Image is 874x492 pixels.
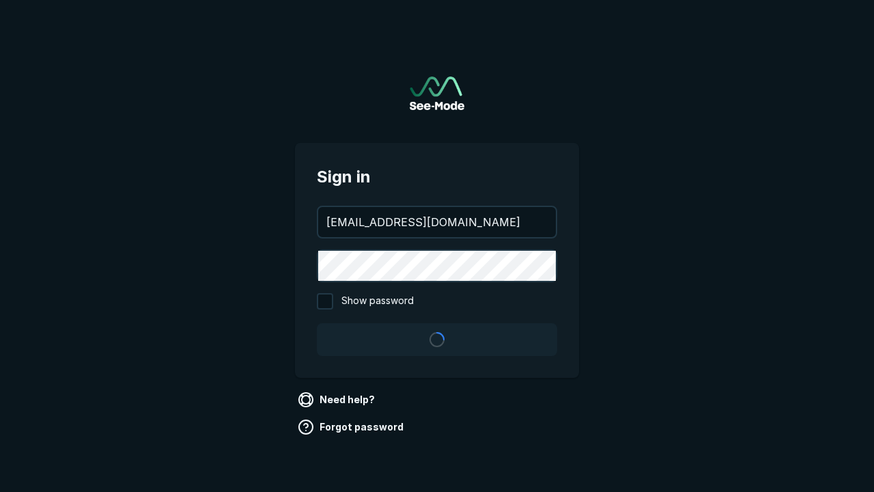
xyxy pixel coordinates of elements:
img: See-Mode Logo [410,77,464,110]
span: Show password [341,293,414,310]
a: Need help? [295,389,380,411]
a: Go to sign in [410,77,464,110]
a: Forgot password [295,416,409,438]
input: your@email.com [318,207,556,237]
span: Sign in [317,165,557,189]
